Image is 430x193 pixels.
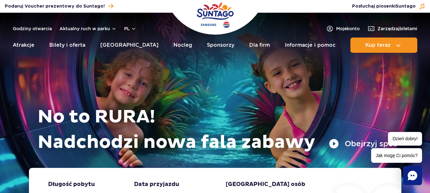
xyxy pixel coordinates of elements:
span: Posłuchaj piosenki [352,3,416,10]
span: Moje konto [336,25,360,32]
button: Posłuchaj piosenkiSuntago [352,3,425,10]
a: Godziny otwarcia [13,25,52,32]
a: Dla firm [249,38,270,53]
div: Chat [403,166,422,185]
a: Informacje i pomoc [285,38,335,53]
a: Nocleg [173,38,192,53]
span: Data przyjazdu [134,181,179,188]
span: Kup teraz [365,42,391,48]
button: Obejrzyj spot [329,139,397,149]
a: Bilety i oferta [49,38,85,53]
button: Kup teraz [350,38,417,53]
a: Mojekonto [326,25,360,32]
span: Suntago [396,4,416,9]
span: Zarządzaj biletami [377,25,417,32]
button: pl [124,25,136,32]
a: [GEOGRAPHIC_DATA] [100,38,159,53]
a: Atrakcje [13,38,34,53]
a: Podaruj Voucher prezentowy do Suntago! [5,2,113,10]
a: Sponsorzy [207,38,234,53]
button: Aktualny ruch w parku [60,26,116,31]
span: Długość pobytu [48,181,95,188]
span: Podaruj Voucher prezentowy do Suntago! [5,3,105,10]
span: Jak mogę Ci pomóc? [371,148,422,163]
span: Dzień dobry! [388,132,422,146]
span: [GEOGRAPHIC_DATA] osób [226,181,305,188]
a: Zarządzajbiletami [367,25,417,32]
h1: No to RURA! Nadchodzi nowa fala zabawy [38,104,397,155]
